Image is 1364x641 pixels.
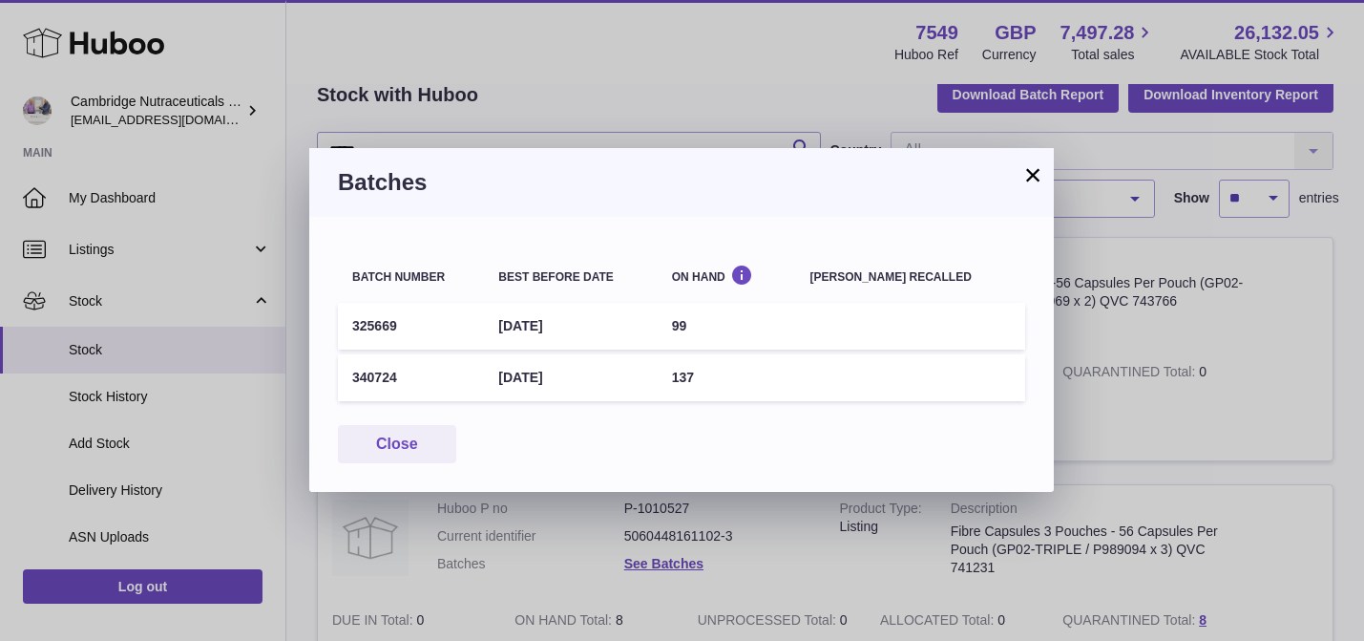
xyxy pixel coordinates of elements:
[338,354,484,401] td: 340724
[484,354,657,401] td: [DATE]
[338,303,484,350] td: 325669
[338,425,456,464] button: Close
[658,303,796,350] td: 99
[352,271,470,284] div: Batch number
[658,354,796,401] td: 137
[672,265,782,283] div: On Hand
[338,167,1025,198] h3: Batches
[484,303,657,350] td: [DATE]
[810,271,1011,284] div: [PERSON_NAME] recalled
[1021,163,1044,186] button: ×
[498,271,642,284] div: Best before date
